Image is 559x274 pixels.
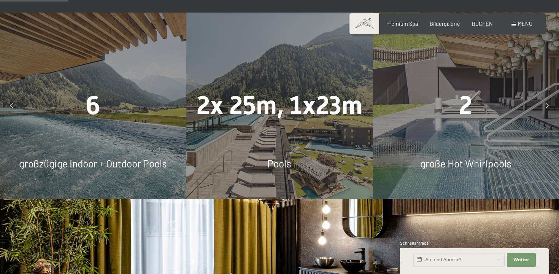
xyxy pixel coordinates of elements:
[513,257,529,263] span: Weiter
[472,21,493,27] a: BUCHEN
[507,253,536,267] button: Weiter
[86,91,100,120] span: 6
[386,21,418,27] a: Premium Spa
[420,158,511,169] span: große Hot Whirlpools
[430,21,460,27] a: Bildergalerie
[518,21,532,27] span: Menü
[400,241,429,245] span: Schnellanfrage
[197,91,362,120] span: 2x 25m, 1x23m
[267,158,291,169] span: Pools
[19,158,167,169] span: großzügige Indoor + Outdoor Pools
[459,91,472,120] span: 2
